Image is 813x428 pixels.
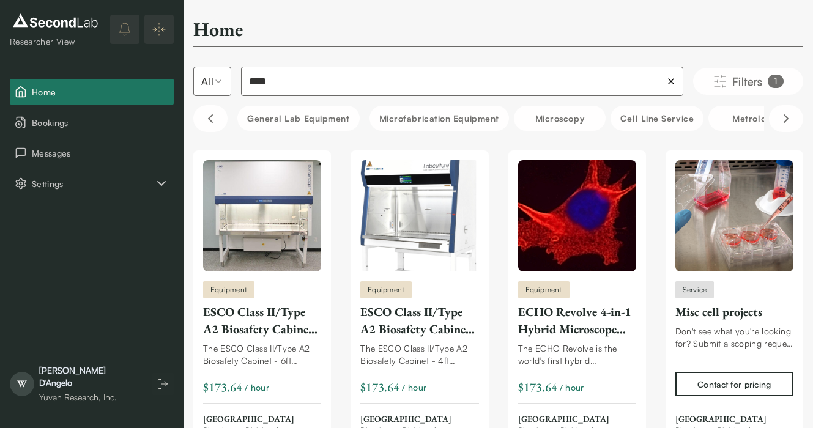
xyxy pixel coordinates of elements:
[360,303,478,338] div: ESCO Class II/Type A2 Biosafety Cabinet (4ft)
[193,67,231,96] button: Select listing type
[675,325,793,350] div: Don't see what you're looking for? Submit a scoping request here. Please be sure to provide high ...
[560,381,584,394] span: / hour
[518,378,557,396] div: $173.64
[693,68,803,95] button: Filters
[245,381,269,394] span: / hour
[360,378,399,396] div: $173.64
[518,342,636,367] div: The ECHO Revolve is the world’s first hybrid microscope, combining four microscopes (upright, inv...
[675,303,793,320] div: Misc cell projects
[10,79,174,105] button: Home
[32,177,154,190] span: Settings
[39,364,139,389] div: [PERSON_NAME] D'Angelo
[10,11,101,31] img: logo
[769,105,803,132] button: Scroll right
[10,140,174,166] button: Messages
[518,303,636,338] div: ECHO Revolve 4-in-1 Hybrid Microscope (FITC, CY5, TRITC filters, 4X,10X,20X,40X Phase lens and 10...
[32,116,169,129] span: Bookings
[32,86,169,98] span: Home
[152,373,174,395] button: Log out
[675,160,793,271] img: Misc cell projects
[110,15,139,44] button: notifications
[10,372,34,396] span: W
[10,35,101,48] div: Researcher View
[675,413,793,426] span: [GEOGRAPHIC_DATA]
[518,160,636,271] img: ECHO Revolve 4-in-1 Hybrid Microscope (FITC, CY5, TRITC filters, 4X,10X,20X,40X Phase lens and 10...
[203,378,242,396] div: $173.64
[193,105,228,132] button: Scroll left
[768,75,784,88] div: 1
[203,342,321,367] div: The ESCO Class II/Type A2 Biosafety Cabinet - 6ft combines a multitude of design, construction, a...
[697,378,771,391] div: Contact for pricing
[368,284,404,295] span: Equipment
[10,171,174,196] div: Settings sub items
[237,106,360,131] button: General Lab equipment
[369,106,509,131] button: Microfabrication Equipment
[402,381,426,394] span: / hour
[514,106,606,131] button: Microscopy
[611,106,703,131] button: Cell line service
[518,413,636,426] span: [GEOGRAPHIC_DATA]
[732,73,763,90] span: Filters
[203,413,321,426] span: [GEOGRAPHIC_DATA]
[360,160,478,271] img: ESCO Class II/Type A2 Biosafety Cabinet (4ft)
[203,160,321,271] img: ESCO Class II/Type A2 Biosafety Cabinet (6ft)
[210,284,247,295] span: Equipment
[144,15,174,44] button: Expand/Collapse sidebar
[10,171,174,196] button: Settings
[525,284,562,295] span: Equipment
[193,17,243,42] h2: Home
[683,284,707,295] span: Service
[708,106,800,131] button: Metrology
[10,109,174,135] button: Bookings
[203,303,321,338] div: ESCO Class II/Type A2 Biosafety Cabinet (6ft)
[32,147,169,160] span: Messages
[360,413,478,426] span: [GEOGRAPHIC_DATA]
[39,391,139,404] div: Yuvan Research, Inc.
[360,342,478,367] div: The ESCO Class II/Type A2 Biosafety Cabinet - 4ft combines a multitude of design, construction, a...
